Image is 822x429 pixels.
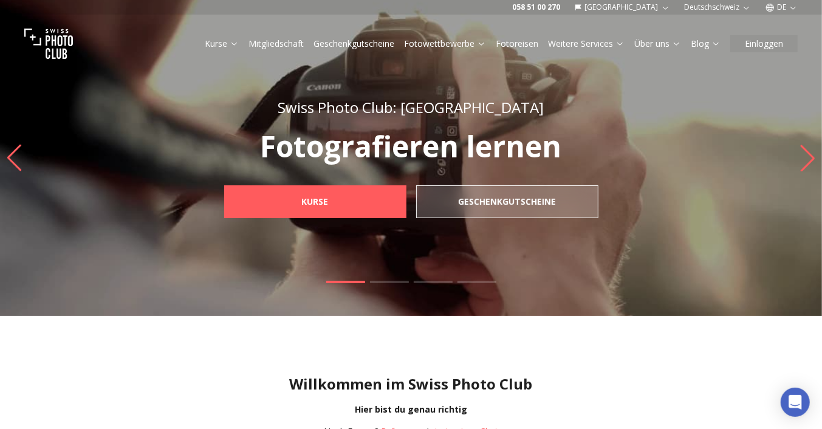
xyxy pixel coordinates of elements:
button: Einloggen [730,35,798,52]
button: Fotoreisen [491,35,543,52]
a: Über uns [634,38,681,50]
img: Swiss photo club [24,19,73,68]
button: Blog [686,35,725,52]
button: Weitere Services [543,35,629,52]
a: Weitere Services [548,38,625,50]
button: Über uns [629,35,686,52]
a: Blog [691,38,721,50]
p: Fotografieren lernen [197,132,625,161]
a: 058 51 00 270 [512,2,560,12]
a: Kurse [205,38,239,50]
a: Geschenkgutscheine [313,38,394,50]
h1: Willkommen im Swiss Photo Club [10,374,812,394]
a: Fotowettbewerbe [404,38,486,50]
div: Open Intercom Messenger [781,388,810,417]
div: Hier bist du genau richtig [10,403,812,416]
span: Swiss Photo Club: [GEOGRAPHIC_DATA] [278,97,544,117]
a: Mitgliedschaft [248,38,304,50]
a: Fotoreisen [496,38,538,50]
b: Geschenkgutscheine [458,196,556,208]
button: Fotowettbewerbe [399,35,491,52]
button: Geschenkgutscheine [309,35,399,52]
a: Geschenkgutscheine [416,185,598,218]
b: Kurse [302,196,329,208]
button: Mitgliedschaft [244,35,309,52]
button: Kurse [200,35,244,52]
a: Kurse [224,185,406,218]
